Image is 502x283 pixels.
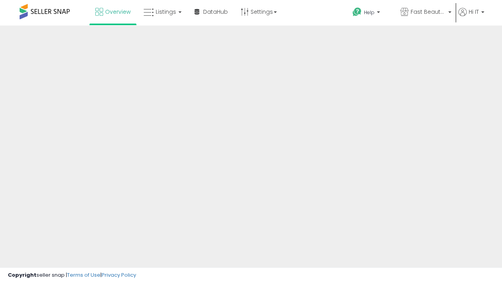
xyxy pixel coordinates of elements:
[469,8,479,16] span: Hi IT
[102,271,136,279] a: Privacy Policy
[105,8,131,16] span: Overview
[364,9,375,16] span: Help
[458,8,484,26] a: Hi IT
[411,8,446,16] span: Fast Beauty ([GEOGRAPHIC_DATA])
[352,7,362,17] i: Get Help
[8,272,136,279] div: seller snap | |
[67,271,100,279] a: Terms of Use
[8,271,36,279] strong: Copyright
[203,8,228,16] span: DataHub
[346,1,393,26] a: Help
[156,8,176,16] span: Listings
